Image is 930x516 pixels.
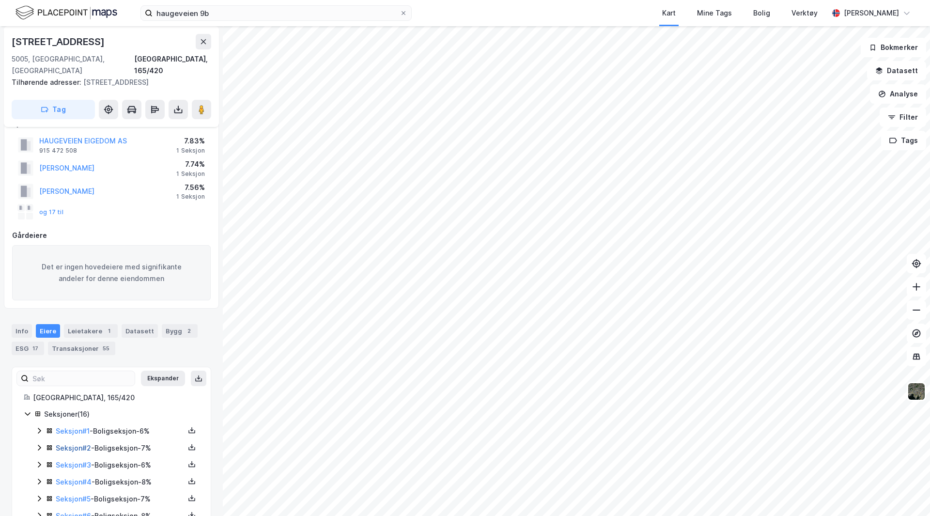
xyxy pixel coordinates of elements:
[176,170,205,178] div: 1 Seksjon
[141,371,185,386] button: Ekspander
[162,324,198,338] div: Bygg
[867,61,926,80] button: Datasett
[29,371,135,386] input: Søk
[56,459,185,471] div: - Boligseksjon - 6%
[12,77,203,88] div: [STREET_ADDRESS]
[56,476,185,488] div: - Boligseksjon - 8%
[184,326,194,336] div: 2
[56,461,91,469] a: Seksjon#3
[176,135,205,147] div: 7.83%
[56,442,185,454] div: - Boligseksjon - 7%
[64,324,118,338] div: Leietakere
[101,344,111,353] div: 55
[791,7,818,19] div: Verktøy
[881,131,926,150] button: Tags
[56,427,90,435] a: Seksjon#1
[56,444,91,452] a: Seksjon#2
[907,382,926,401] img: 9k=
[882,469,930,516] iframe: Chat Widget
[176,158,205,170] div: 7.74%
[56,425,185,437] div: - Boligseksjon - 6%
[753,7,770,19] div: Bolig
[56,478,92,486] a: Seksjon#4
[12,342,44,355] div: ESG
[104,326,114,336] div: 1
[882,469,930,516] div: Kontrollprogram for chat
[134,53,211,77] div: [GEOGRAPHIC_DATA], 165/420
[153,6,400,20] input: Søk på adresse, matrikkel, gårdeiere, leietakere eller personer
[56,493,185,505] div: - Boligseksjon - 7%
[12,78,83,86] span: Tilhørende adresser:
[15,4,117,21] img: logo.f888ab2527a4732fd821a326f86c7f29.svg
[662,7,676,19] div: Kart
[12,53,134,77] div: 5005, [GEOGRAPHIC_DATA], [GEOGRAPHIC_DATA]
[870,84,926,104] button: Analyse
[122,324,158,338] div: Datasett
[56,495,91,503] a: Seksjon#5
[12,34,107,49] div: [STREET_ADDRESS]
[12,230,211,241] div: Gårdeiere
[844,7,899,19] div: [PERSON_NAME]
[176,147,205,155] div: 1 Seksjon
[39,147,77,155] div: 915 472 508
[12,100,95,119] button: Tag
[44,408,199,420] div: Seksjoner ( 16 )
[36,324,60,338] div: Eiere
[48,342,115,355] div: Transaksjoner
[12,324,32,338] div: Info
[12,245,211,300] div: Det er ingen hovedeiere med signifikante andeler for denne eiendommen
[697,7,732,19] div: Mine Tags
[861,38,926,57] button: Bokmerker
[880,108,926,127] button: Filter
[176,193,205,201] div: 1 Seksjon
[33,392,199,404] div: [GEOGRAPHIC_DATA], 165/420
[31,344,40,353] div: 17
[176,182,205,193] div: 7.56%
